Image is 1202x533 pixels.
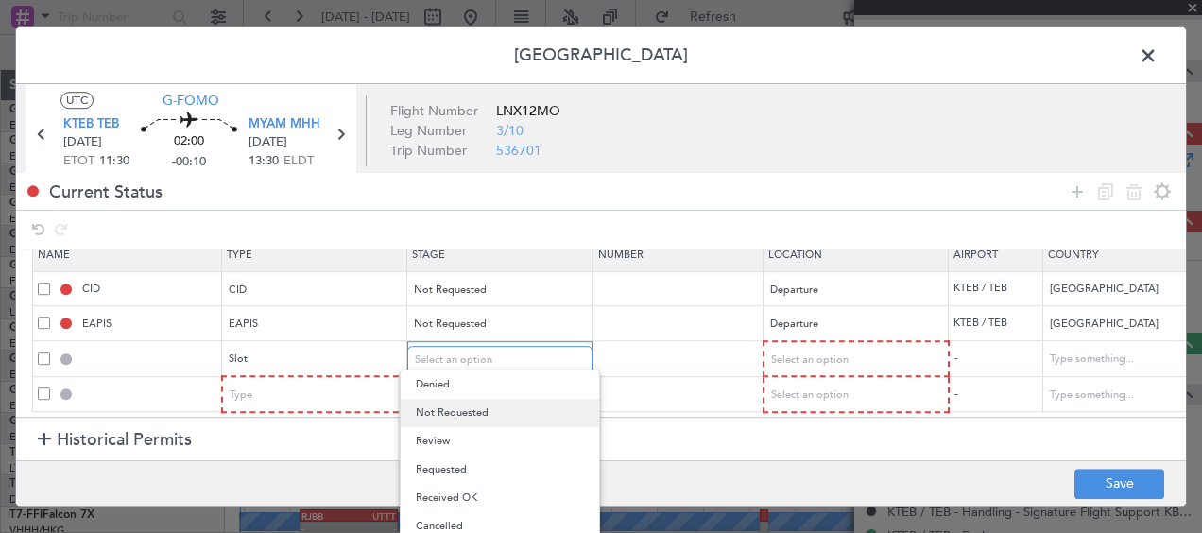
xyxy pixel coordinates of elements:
[416,484,584,512] span: Received OK
[416,456,584,484] span: Requested
[416,427,584,456] span: Review
[416,399,584,427] span: Not Requested
[416,370,584,399] span: Denied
